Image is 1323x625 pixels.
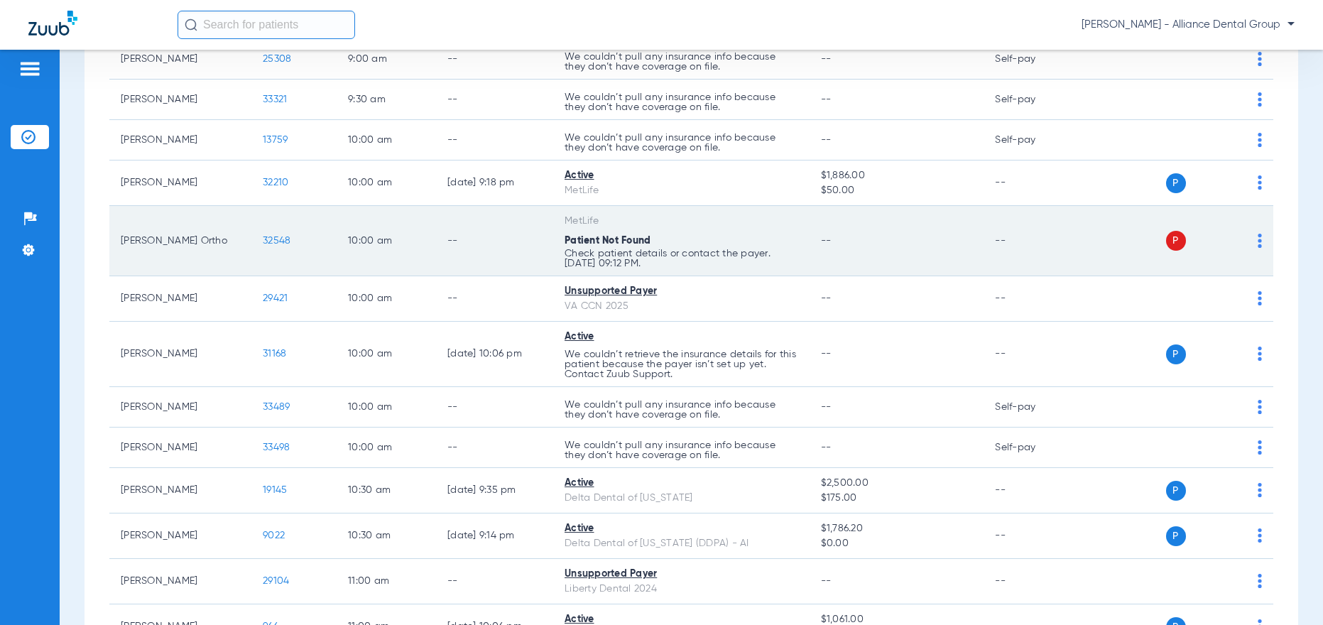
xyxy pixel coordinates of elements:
[109,513,251,559] td: [PERSON_NAME]
[565,400,798,420] p: We couldn’t pull any insurance info because they don’t have coverage on file.
[565,183,798,198] div: MetLife
[565,521,798,536] div: Active
[263,236,290,246] span: 32548
[821,94,832,104] span: --
[109,322,251,387] td: [PERSON_NAME]
[436,80,553,120] td: --
[436,468,553,513] td: [DATE] 9:35 PM
[565,582,798,597] div: Liberty Dental 2024
[821,536,973,551] span: $0.00
[565,349,798,379] p: We couldn’t retrieve the insurance details for this patient because the payer isn’t set up yet. C...
[1258,400,1262,414] img: group-dot-blue.svg
[263,94,287,104] span: 33321
[28,11,77,36] img: Zuub Logo
[263,442,290,452] span: 33498
[337,120,436,161] td: 10:00 AM
[821,54,832,64] span: --
[1258,291,1262,305] img: group-dot-blue.svg
[109,387,251,428] td: [PERSON_NAME]
[109,276,251,322] td: [PERSON_NAME]
[821,135,832,145] span: --
[109,428,251,468] td: [PERSON_NAME]
[1258,440,1262,455] img: group-dot-blue.svg
[821,491,973,506] span: $175.00
[565,440,798,460] p: We couldn’t pull any insurance info because they don’t have coverage on file.
[1258,528,1262,543] img: group-dot-blue.svg
[337,513,436,559] td: 10:30 AM
[1258,234,1262,248] img: group-dot-blue.svg
[1258,92,1262,107] img: group-dot-blue.svg
[436,428,553,468] td: --
[1166,526,1186,546] span: P
[263,54,291,64] span: 25308
[984,120,1079,161] td: Self-pay
[436,276,553,322] td: --
[565,236,650,246] span: Patient Not Found
[185,18,197,31] img: Search Icon
[821,183,973,198] span: $50.00
[263,576,289,586] span: 29104
[984,276,1079,322] td: --
[109,39,251,80] td: [PERSON_NAME]
[263,402,290,412] span: 33489
[1166,173,1186,193] span: P
[1166,231,1186,251] span: P
[821,402,832,412] span: --
[565,491,798,506] div: Delta Dental of [US_STATE]
[1258,52,1262,66] img: group-dot-blue.svg
[1166,481,1186,501] span: P
[109,559,251,604] td: [PERSON_NAME]
[984,322,1079,387] td: --
[821,521,973,536] span: $1,786.20
[1258,574,1262,588] img: group-dot-blue.svg
[565,299,798,314] div: VA CCN 2025
[337,387,436,428] td: 10:00 AM
[109,120,251,161] td: [PERSON_NAME]
[565,168,798,183] div: Active
[337,322,436,387] td: 10:00 AM
[18,60,41,77] img: hamburger-icon
[436,206,553,276] td: --
[263,135,288,145] span: 13759
[436,161,553,206] td: [DATE] 9:18 PM
[263,178,288,187] span: 32210
[337,559,436,604] td: 11:00 AM
[984,387,1079,428] td: Self-pay
[984,513,1079,559] td: --
[436,120,553,161] td: --
[436,513,553,559] td: [DATE] 9:14 PM
[1166,344,1186,364] span: P
[984,428,1079,468] td: Self-pay
[1258,483,1262,497] img: group-dot-blue.svg
[337,80,436,120] td: 9:30 AM
[565,249,798,268] p: Check patient details or contact the payer. [DATE] 09:12 PM.
[821,168,973,183] span: $1,886.00
[565,214,798,229] div: MetLife
[565,133,798,153] p: We couldn’t pull any insurance info because they don’t have coverage on file.
[337,428,436,468] td: 10:00 AM
[565,52,798,72] p: We couldn’t pull any insurance info because they don’t have coverage on file.
[109,161,251,206] td: [PERSON_NAME]
[337,206,436,276] td: 10:00 AM
[1258,175,1262,190] img: group-dot-blue.svg
[263,293,288,303] span: 29421
[984,39,1079,80] td: Self-pay
[1258,347,1262,361] img: group-dot-blue.svg
[436,559,553,604] td: --
[436,387,553,428] td: --
[821,236,832,246] span: --
[436,322,553,387] td: [DATE] 10:06 PM
[337,161,436,206] td: 10:00 AM
[821,576,832,586] span: --
[565,536,798,551] div: Delta Dental of [US_STATE] (DDPA) - AI
[984,468,1079,513] td: --
[337,39,436,80] td: 9:00 AM
[984,206,1079,276] td: --
[565,476,798,491] div: Active
[436,39,553,80] td: --
[178,11,355,39] input: Search for patients
[337,276,436,322] td: 10:00 AM
[337,468,436,513] td: 10:30 AM
[984,161,1079,206] td: --
[565,567,798,582] div: Unsupported Payer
